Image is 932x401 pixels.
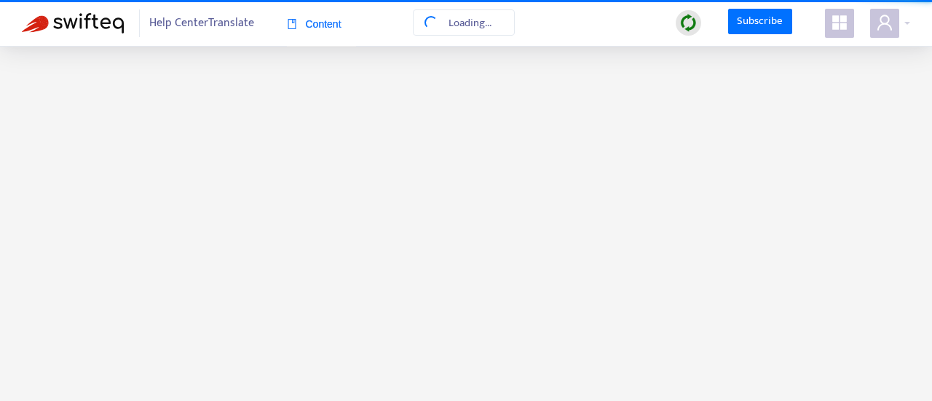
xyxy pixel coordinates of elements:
[287,18,341,30] span: Content
[831,14,848,31] span: appstore
[679,14,698,32] img: sync.dc5367851b00ba804db3.png
[876,14,893,31] span: user
[149,9,254,37] span: Help Center Translate
[22,13,124,33] img: Swifteq
[287,19,297,29] span: book
[728,9,792,35] a: Subscribe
